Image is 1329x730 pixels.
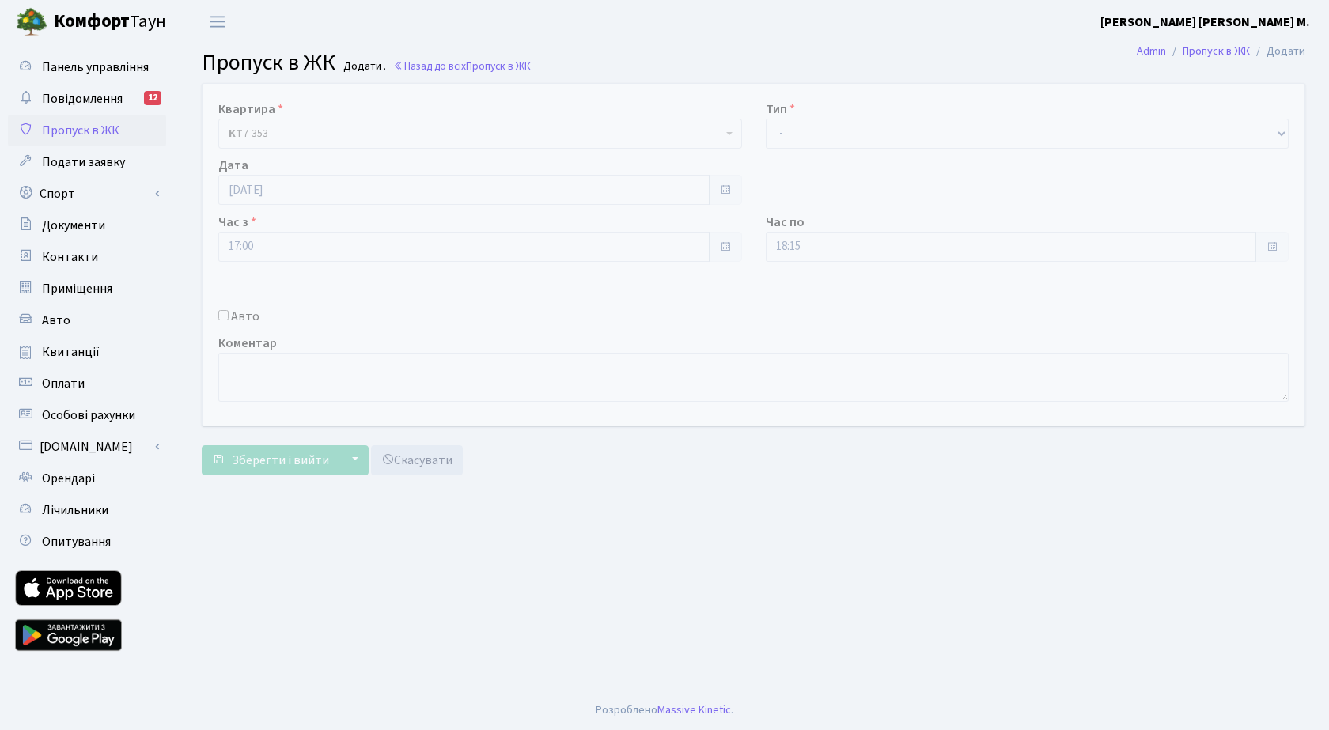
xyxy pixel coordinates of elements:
[42,90,123,108] span: Повідомлення
[16,6,47,38] img: logo.png
[1113,35,1329,68] nav: breadcrumb
[8,336,166,368] a: Квитанції
[218,156,248,175] label: Дата
[54,9,166,36] span: Таун
[42,343,100,361] span: Квитанції
[596,702,733,719] div: Розроблено .
[1137,43,1166,59] a: Admin
[8,273,166,304] a: Приміщення
[657,702,731,718] a: Massive Kinetic
[144,91,161,105] div: 12
[8,146,166,178] a: Подати заявку
[198,9,237,35] button: Переключити навігацію
[8,115,166,146] a: Пропуск в ЖК
[218,100,283,119] label: Квартира
[8,494,166,526] a: Лічильники
[42,501,108,519] span: Лічильники
[766,100,795,119] label: Тип
[1183,43,1250,59] a: Пропуск в ЖК
[229,126,243,142] b: КТ
[8,83,166,115] a: Повідомлення12
[42,407,135,424] span: Особові рахунки
[466,59,531,74] span: Пропуск в ЖК
[8,210,166,241] a: Документи
[218,334,277,353] label: Коментар
[218,213,256,232] label: Час з
[42,312,70,329] span: Авто
[202,47,335,78] span: Пропуск в ЖК
[42,59,149,76] span: Панель управління
[218,119,742,149] span: <b>КТ</b>&nbsp;&nbsp;&nbsp;&nbsp;7-353
[202,445,339,475] button: Зберегти і вийти
[8,431,166,463] a: [DOMAIN_NAME]
[42,248,98,266] span: Контакти
[1250,43,1305,60] li: Додати
[8,526,166,558] a: Опитування
[393,59,531,74] a: Назад до всіхПропуск в ЖК
[8,178,166,210] a: Спорт
[8,51,166,83] a: Панель управління
[8,463,166,494] a: Орендарі
[8,241,166,273] a: Контакти
[1100,13,1310,31] b: [PERSON_NAME] [PERSON_NAME] М.
[229,126,722,142] span: <b>КТ</b>&nbsp;&nbsp;&nbsp;&nbsp;7-353
[42,280,112,297] span: Приміщення
[54,9,130,34] b: Комфорт
[766,213,805,232] label: Час по
[42,153,125,171] span: Подати заявку
[42,470,95,487] span: Орендарі
[232,452,329,469] span: Зберегти і вийти
[1100,13,1310,32] a: [PERSON_NAME] [PERSON_NAME] М.
[8,399,166,431] a: Особові рахунки
[231,307,259,326] label: Авто
[8,368,166,399] a: Оплати
[42,375,85,392] span: Оплати
[8,304,166,336] a: Авто
[42,122,119,139] span: Пропуск в ЖК
[371,445,463,475] a: Скасувати
[42,217,105,234] span: Документи
[42,533,111,550] span: Опитування
[340,60,386,74] small: Додати .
